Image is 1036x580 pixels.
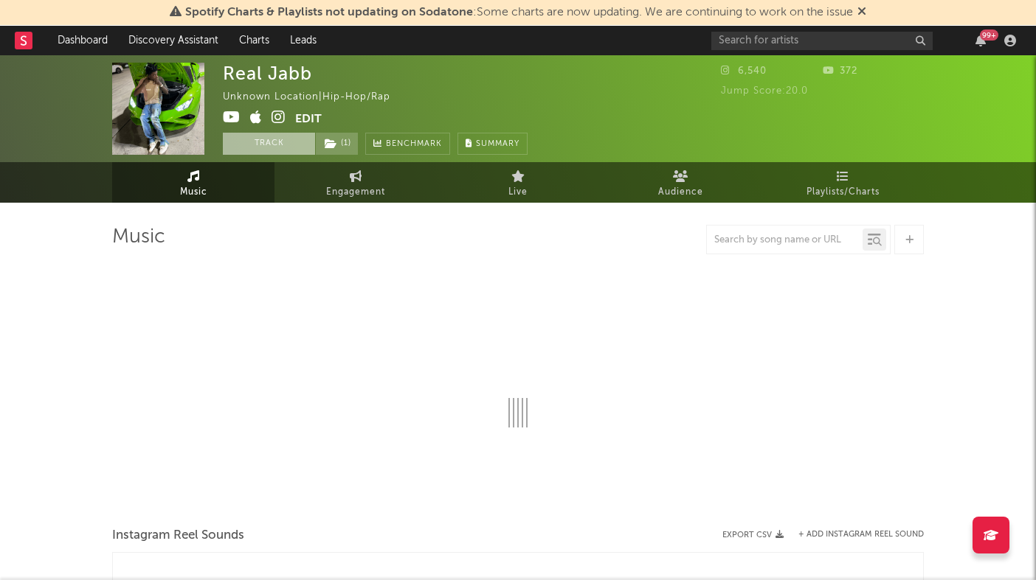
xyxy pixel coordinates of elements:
[807,184,880,201] span: Playlists/Charts
[365,133,450,155] a: Benchmark
[721,86,808,96] span: Jump Score: 20.0
[185,7,473,18] span: Spotify Charts & Playlists not updating on Sodatone
[326,184,385,201] span: Engagement
[274,162,437,203] a: Engagement
[857,7,866,18] span: Dismiss
[722,531,784,539] button: Export CSV
[223,133,315,155] button: Track
[508,184,528,201] span: Live
[457,133,528,155] button: Summary
[229,26,280,55] a: Charts
[112,162,274,203] a: Music
[599,162,762,203] a: Audience
[658,184,703,201] span: Audience
[118,26,229,55] a: Discovery Assistant
[476,140,519,148] span: Summary
[784,531,924,539] div: + Add Instagram Reel Sound
[280,26,327,55] a: Leads
[47,26,118,55] a: Dashboard
[295,110,322,128] button: Edit
[711,32,933,50] input: Search for artists
[112,527,244,545] span: Instagram Reel Sounds
[315,133,359,155] span: ( 1 )
[721,66,767,76] span: 6,540
[823,66,857,76] span: 372
[316,133,358,155] button: (1)
[180,184,207,201] span: Music
[185,7,853,18] span: : Some charts are now updating. We are continuing to work on the issue
[798,531,924,539] button: + Add Instagram Reel Sound
[980,29,998,41] div: 99 +
[223,88,407,106] div: Unknown Location | Hip-Hop/Rap
[975,35,986,46] button: 99+
[707,234,863,246] input: Search by song name or URL
[762,162,924,203] a: Playlists/Charts
[437,162,599,203] a: Live
[223,63,312,84] div: Real Jabb
[386,136,442,153] span: Benchmark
